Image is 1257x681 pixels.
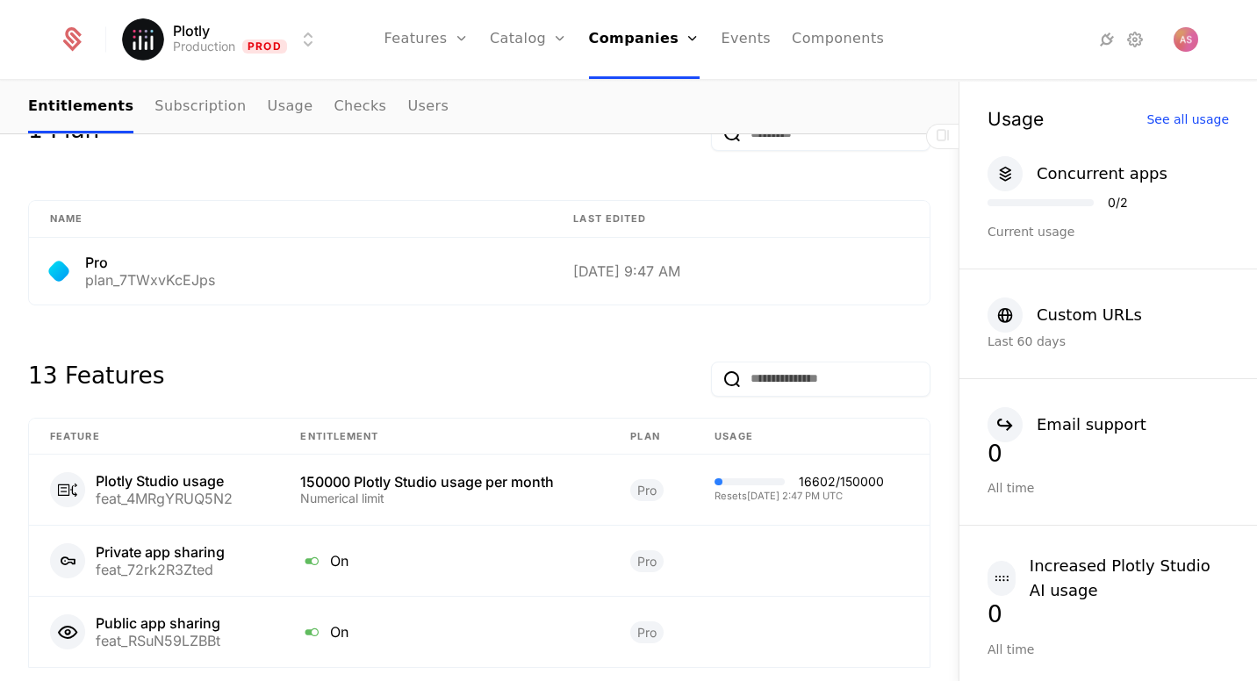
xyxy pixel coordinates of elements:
[630,550,664,572] span: Pro
[988,156,1167,191] button: Concurrent apps
[1037,161,1167,186] div: Concurrent apps
[1146,113,1229,125] div: See all usage
[988,223,1229,240] div: Current usage
[300,620,588,643] div: On
[988,407,1146,442] button: Email support
[127,20,319,59] button: Select environment
[630,621,664,643] span: Pro
[1037,303,1142,327] div: Custom URLs
[300,492,588,505] div: Numerical limit
[988,333,1229,350] div: Last 60 days
[29,419,279,455] th: Feature
[242,39,287,54] span: Prod
[300,549,588,572] div: On
[28,82,930,133] nav: Main
[173,24,210,38] span: Plotly
[279,419,609,455] th: Entitlement
[300,475,588,489] div: 150000 Plotly Studio usage per month
[1030,554,1229,603] div: Increased Plotly Studio AI usage
[988,603,1229,626] div: 0
[407,82,449,133] a: Users
[693,419,930,455] th: Usage
[1037,412,1146,437] div: Email support
[96,616,220,630] div: Public app sharing
[122,18,164,61] img: Plotly
[85,255,215,269] div: Pro
[1108,197,1128,209] div: 0 / 2
[988,110,1044,128] div: Usage
[85,273,215,287] div: plan_7TWxvKcEJps
[988,442,1229,465] div: 0
[154,82,246,133] a: Subscription
[988,479,1229,497] div: All time
[96,634,220,648] div: feat_RSuN59LZBBt
[609,419,693,455] th: plan
[799,476,884,488] div: 16602 / 150000
[988,641,1229,658] div: All time
[96,545,225,559] div: Private app sharing
[29,201,552,238] th: Name
[552,201,930,238] th: Last edited
[334,82,386,133] a: Checks
[96,474,233,488] div: Plotly Studio usage
[96,491,233,505] div: feat_4MRgYRUQ5N2
[1174,27,1198,52] img: Adam Schroeder
[630,479,664,501] span: Pro
[1096,29,1117,50] a: Integrations
[988,554,1229,603] button: Increased Plotly Studio AI usage
[28,82,449,133] ul: Choose Sub Page
[573,264,909,278] div: [DATE] 9:47 AM
[268,82,313,133] a: Usage
[28,362,164,397] div: 13 Features
[1174,27,1198,52] button: Open user button
[96,563,225,577] div: feat_72rk2R3Zted
[988,297,1142,333] button: Custom URLs
[28,82,133,133] a: Entitlements
[1124,29,1146,50] a: Settings
[173,38,235,55] div: Production
[715,491,884,501] div: Resets [DATE] 2:47 PM UTC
